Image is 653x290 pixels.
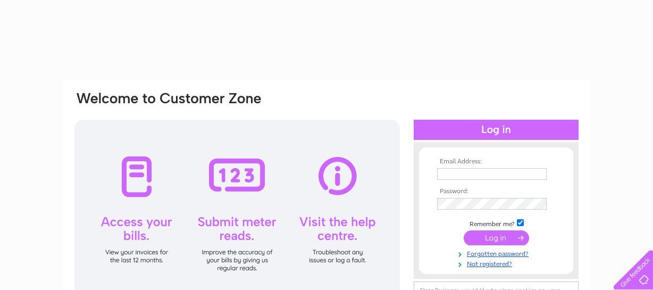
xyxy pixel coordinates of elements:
a: Not registered? [437,258,558,268]
th: Email Address: [434,158,558,165]
a: Forgotten password? [437,248,558,258]
th: Password: [434,188,558,195]
input: Submit [464,230,529,245]
td: Remember me? [434,218,558,228]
